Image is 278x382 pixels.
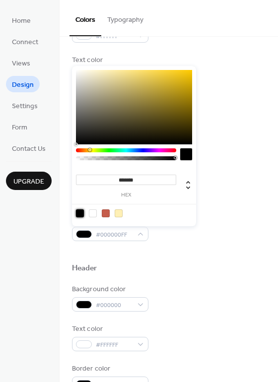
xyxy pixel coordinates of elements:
a: Connect [6,33,44,50]
span: #FFFFFF [96,340,133,350]
span: Connect [12,37,38,48]
span: Views [12,59,30,69]
div: Text color [72,324,146,334]
span: #FFFFFF [96,31,133,42]
span: #000000FF [96,230,133,240]
div: Text color [72,55,146,65]
span: Upgrade [13,177,44,187]
a: Views [6,55,36,71]
div: rgb(0, 0, 0) [76,209,84,217]
span: Form [12,123,27,133]
a: Design [6,76,40,92]
span: #000000 [96,300,133,311]
div: Border color [72,364,146,374]
a: Form [6,119,33,135]
div: rgb(255, 240, 181) [115,209,123,217]
span: Contact Us [12,144,46,154]
div: Background color [72,284,146,295]
div: rgb(255, 255, 255) [89,209,97,217]
span: Design [12,80,34,90]
div: Header [72,263,97,274]
div: rgb(197, 93, 75) [102,209,110,217]
a: Home [6,12,37,28]
button: Upgrade [6,172,52,190]
a: Contact Us [6,140,52,156]
span: Settings [12,101,38,112]
span: Home [12,16,31,26]
label: hex [76,192,176,198]
a: Settings [6,97,44,114]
